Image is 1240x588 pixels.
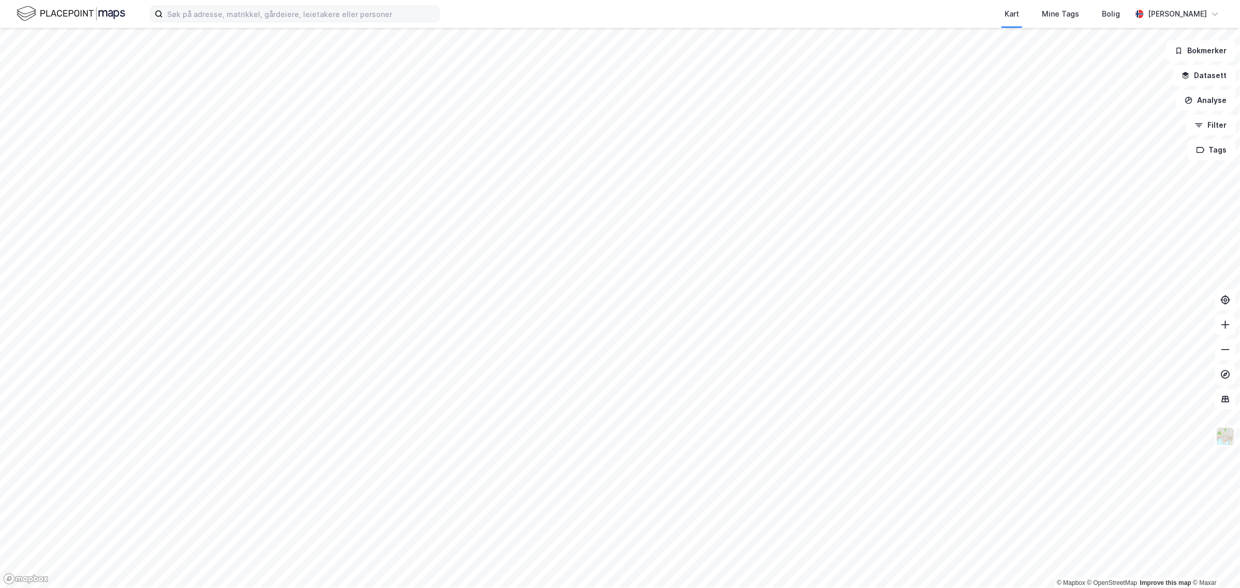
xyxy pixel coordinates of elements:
[1102,8,1120,20] div: Bolig
[163,6,439,22] input: Søk på adresse, matrikkel, gårdeiere, leietakere eller personer
[1188,538,1240,588] div: Kontrollprogram for chat
[17,5,125,23] img: logo.f888ab2527a4732fd821a326f86c7f29.svg
[1148,8,1207,20] div: [PERSON_NAME]
[1188,538,1240,588] iframe: Chat Widget
[1005,8,1019,20] div: Kart
[1042,8,1079,20] div: Mine Tags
